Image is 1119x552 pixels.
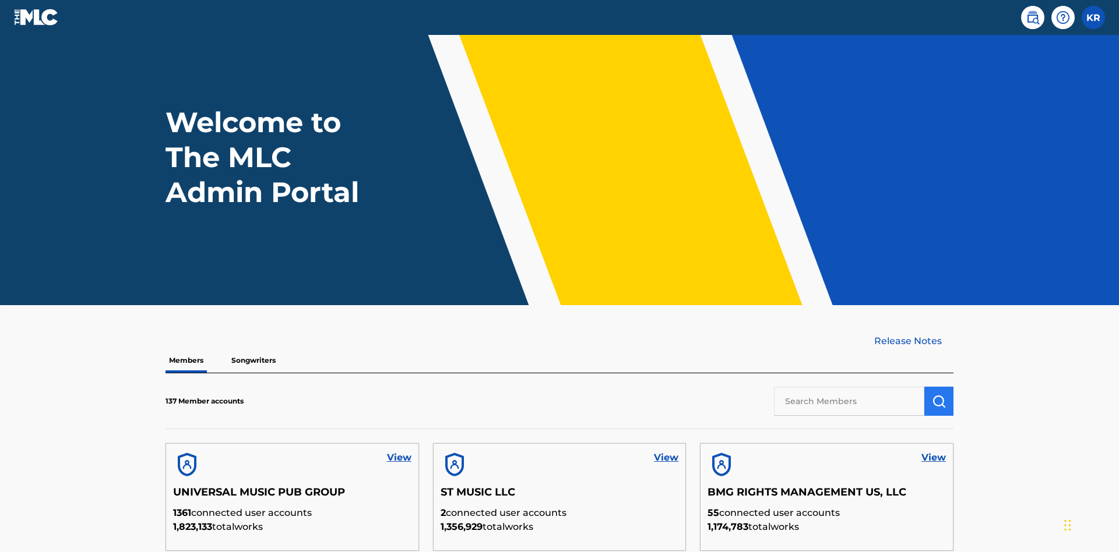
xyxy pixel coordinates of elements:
[1056,10,1070,24] img: help
[708,520,946,534] p: total works
[166,105,383,210] h1: Welcome to The MLC Admin Portal
[1021,6,1044,29] a: Public Search
[441,520,679,534] p: total works
[708,451,736,479] img: account
[932,394,946,408] img: Search Works
[441,486,679,506] h5: ST MUSIC LLC
[921,451,946,465] a: View
[173,451,201,479] img: account
[14,9,59,26] img: MLC Logo
[1051,6,1075,29] div: Help
[173,486,411,506] h5: UNIVERSAL MUSIC PUB GROUP
[1061,496,1119,552] iframe: Chat Widget
[708,506,946,520] p: connected user accounts
[708,521,748,532] span: 1,174,783
[173,507,191,518] span: 1361
[774,387,924,416] input: Search Members
[387,451,411,465] a: View
[166,348,207,373] p: Members
[441,506,679,520] p: connected user accounts
[173,521,212,532] span: 1,823,133
[166,396,244,406] p: 137 Member accounts
[173,520,411,534] p: total works
[1026,10,1040,24] img: search
[441,451,469,479] img: account
[173,506,411,520] p: connected user accounts
[654,451,678,465] a: View
[441,507,446,518] span: 2
[441,521,483,532] span: 1,356,929
[708,507,719,518] span: 55
[1064,508,1071,543] div: Drag
[228,348,279,373] p: Songwriters
[874,334,953,348] a: Release Notes
[708,486,946,506] h5: BMG RIGHTS MANAGEMENT US, LLC
[1082,6,1105,29] div: User Menu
